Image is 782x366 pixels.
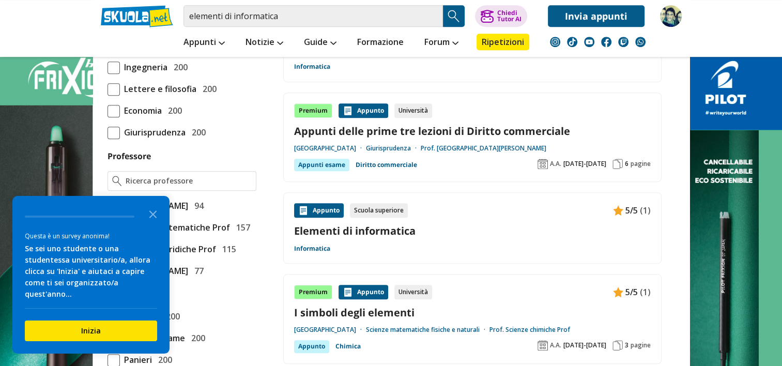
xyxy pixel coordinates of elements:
[126,176,251,186] input: Ricerca professore
[538,340,548,350] img: Anno accademico
[339,285,388,299] div: Appunto
[294,124,651,138] a: Appunti delle prime tre lezioni di Diritto commerciale
[625,204,638,217] span: 5/5
[12,196,170,354] div: Survey
[356,159,417,171] a: Diritto commerciale
[232,221,250,234] span: 157
[640,285,651,299] span: (1)
[548,5,645,27] a: Invia appunti
[660,5,682,27] img: bitter
[188,126,206,139] span: 200
[625,160,628,168] span: 6
[421,144,546,152] a: Prof. [GEOGRAPHIC_DATA][PERSON_NAME]
[477,34,529,50] a: Ripetizioni
[443,5,465,27] button: Search Button
[181,34,227,52] a: Appunti
[339,103,388,118] div: Appunto
[170,60,188,74] span: 200
[335,340,361,353] a: Chimica
[497,10,521,22] div: Chiedi Tutor AI
[243,34,286,52] a: Notizie
[190,264,204,278] span: 77
[355,34,406,52] a: Formazione
[640,204,651,217] span: (1)
[190,199,204,212] span: 94
[294,326,366,334] a: [GEOGRAPHIC_DATA]
[538,159,548,169] img: Anno accademico
[613,205,623,216] img: Appunti contenuto
[108,150,151,162] label: Professore
[25,231,157,241] div: Questa è un survey anonima!
[294,203,344,218] div: Appunto
[422,34,461,52] a: Forum
[183,5,443,27] input: Cerca appunti, riassunti o versioni
[294,340,329,353] div: Appunto
[120,60,167,74] span: Ingegneria
[475,5,527,27] button: ChiediTutor AI
[120,126,186,139] span: Giurisprudenza
[120,104,162,117] span: Economia
[198,82,217,96] span: 200
[446,8,462,24] img: Cerca appunti, riassunti o versioni
[343,287,353,297] img: Appunti contenuto
[298,205,309,216] img: Appunti contenuto
[625,285,638,299] span: 5/5
[294,245,330,253] a: Informatica
[120,82,196,96] span: Lettere e filosofia
[612,340,623,350] img: Pagine
[294,159,349,171] div: Appunti esame
[343,105,353,116] img: Appunti contenuto
[294,285,332,299] div: Premium
[25,243,157,300] div: Se sei uno studente o una studentessa universitario/a, allora clicca su 'Inizia' e aiutaci a capi...
[601,37,611,47] img: facebook
[143,203,163,224] button: Close the survey
[584,37,594,47] img: youtube
[112,176,122,186] img: Ricerca professore
[294,224,651,238] a: Elementi di informatica
[631,160,651,168] span: pagine
[366,144,421,152] a: Giurisprudenza
[612,159,623,169] img: Pagine
[618,37,628,47] img: twitch
[489,326,570,334] a: Prof. Scienze chimiche Prof
[635,37,646,47] img: WhatsApp
[631,341,651,349] span: pagine
[567,37,577,47] img: tiktok
[301,34,339,52] a: Guide
[164,104,182,117] span: 200
[550,160,561,168] span: A.A.
[294,63,330,71] a: Informatica
[563,160,606,168] span: [DATE]-[DATE]
[613,287,623,297] img: Appunti contenuto
[120,221,230,234] span: Scienze matematiche Prof
[394,103,432,118] div: Università
[218,242,236,256] span: 115
[294,103,332,118] div: Premium
[550,341,561,349] span: A.A.
[366,326,489,334] a: Scienze matematiche fisiche e naturali
[162,310,180,323] span: 200
[625,341,628,349] span: 3
[187,331,205,345] span: 200
[394,285,432,299] div: Università
[350,203,408,218] div: Scuola superiore
[294,144,366,152] a: [GEOGRAPHIC_DATA]
[294,306,651,319] a: I simboli degli elementi
[550,37,560,47] img: instagram
[563,341,606,349] span: [DATE]-[DATE]
[25,321,157,341] button: Inizia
